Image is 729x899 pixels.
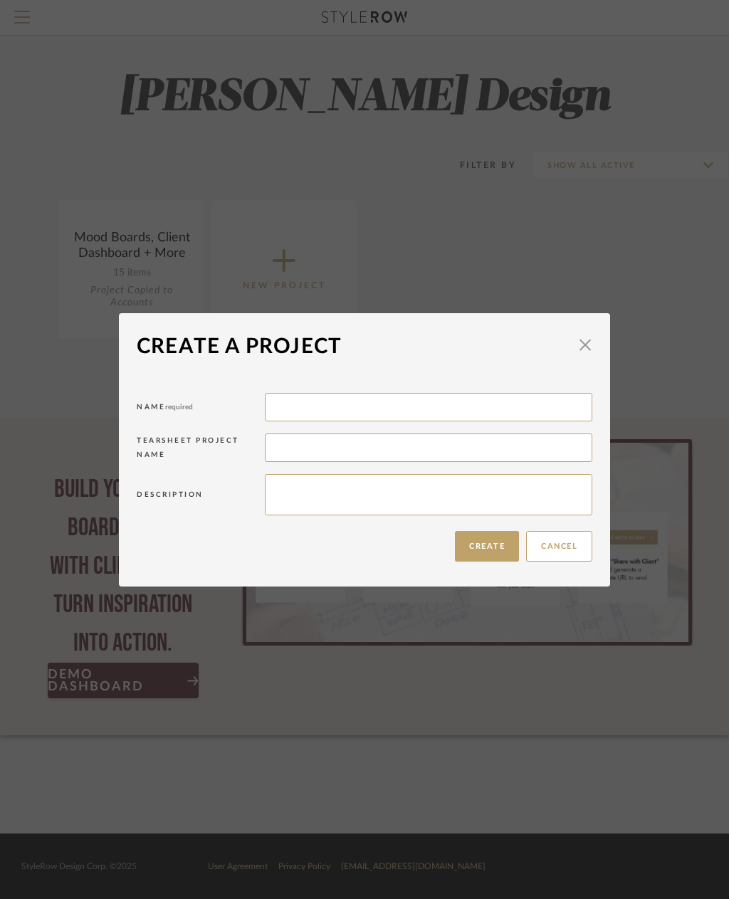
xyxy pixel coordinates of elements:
[526,531,592,562] button: Cancel
[455,531,519,562] button: Create
[137,400,265,419] div: Name
[137,433,265,467] div: Tearsheet Project Name
[137,488,265,507] div: Description
[571,331,599,359] button: Close
[165,404,193,411] span: required
[137,331,571,362] div: Create a Project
